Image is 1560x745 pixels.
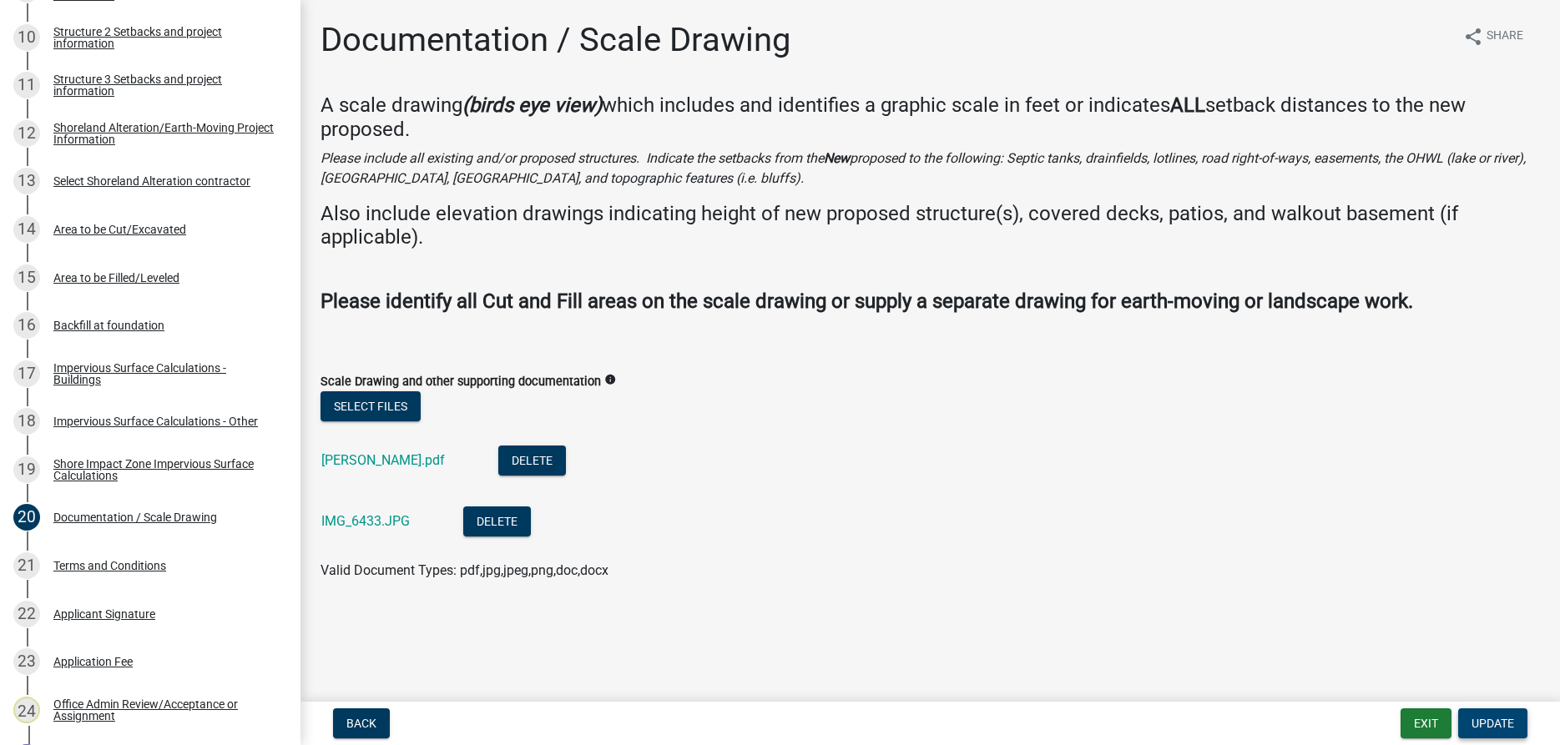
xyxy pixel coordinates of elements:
[53,320,164,331] div: Backfill at foundation
[13,648,40,675] div: 23
[13,408,40,435] div: 18
[321,452,445,468] a: [PERSON_NAME].pdf
[53,608,155,620] div: Applicant Signature
[824,150,850,166] strong: New
[498,445,566,476] button: Delete
[53,415,258,427] div: Impervious Surface Calculations - Other
[462,93,602,117] strong: (birds eye view)
[53,272,179,284] div: Area to be Filled/Leveled
[333,708,390,738] button: Back
[13,697,40,723] div: 24
[321,202,1540,250] h4: Also include elevation drawings indicating height of new proposed structure(s), covered decks, pa...
[13,312,40,339] div: 16
[1458,708,1527,738] button: Update
[53,224,186,235] div: Area to be Cut/Excavated
[346,717,376,730] span: Back
[53,362,274,385] div: Impervious Surface Calculations - Buildings
[13,601,40,627] div: 22
[321,376,601,388] label: Scale Drawing and other supporting documentation
[53,656,133,667] div: Application Fee
[53,458,274,481] div: Shore Impact Zone Impervious Surface Calculations
[321,150,1526,186] i: Please include all existing and/or proposed structures. Indicate the setbacks from the proposed t...
[321,20,790,60] h1: Documentation / Scale Drawing
[498,454,566,470] wm-modal-confirm: Delete Document
[13,264,40,291] div: 15
[321,513,410,529] a: IMG_6433.JPG
[604,374,616,385] i: info
[53,175,250,187] div: Select Shoreland Alteration contractor
[463,506,531,536] button: Delete
[53,122,274,145] div: Shoreland Alteration/Earth-Moving Project Information
[53,511,217,523] div: Documentation / Scale Drawing
[321,289,1413,313] strong: Please identify all Cut and Fill areas on the scale drawing or supply a separate drawing for eart...
[1487,27,1523,47] span: Share
[53,73,274,97] div: Structure 3 Setbacks and project information
[1170,93,1205,117] strong: ALL
[53,698,274,722] div: Office Admin Review/Acceptance or Assignment
[13,72,40,98] div: 11
[13,456,40,483] div: 19
[13,120,40,147] div: 12
[1472,717,1514,730] span: Update
[53,26,274,49] div: Structure 2 Setbacks and project information
[321,562,608,578] span: Valid Document Types: pdf,jpg,jpeg,png,doc,docx
[1401,708,1451,738] button: Exit
[1463,27,1483,47] i: share
[1450,20,1537,53] button: shareShare
[13,504,40,531] div: 20
[463,515,531,531] wm-modal-confirm: Delete Document
[321,93,1540,142] h4: A scale drawing which includes and identifies a graphic scale in feet or indicates setback distan...
[13,24,40,51] div: 10
[53,560,166,571] div: Terms and Conditions
[13,360,40,387] div: 17
[13,216,40,243] div: 14
[13,552,40,579] div: 21
[13,168,40,194] div: 13
[321,391,421,421] button: Select files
